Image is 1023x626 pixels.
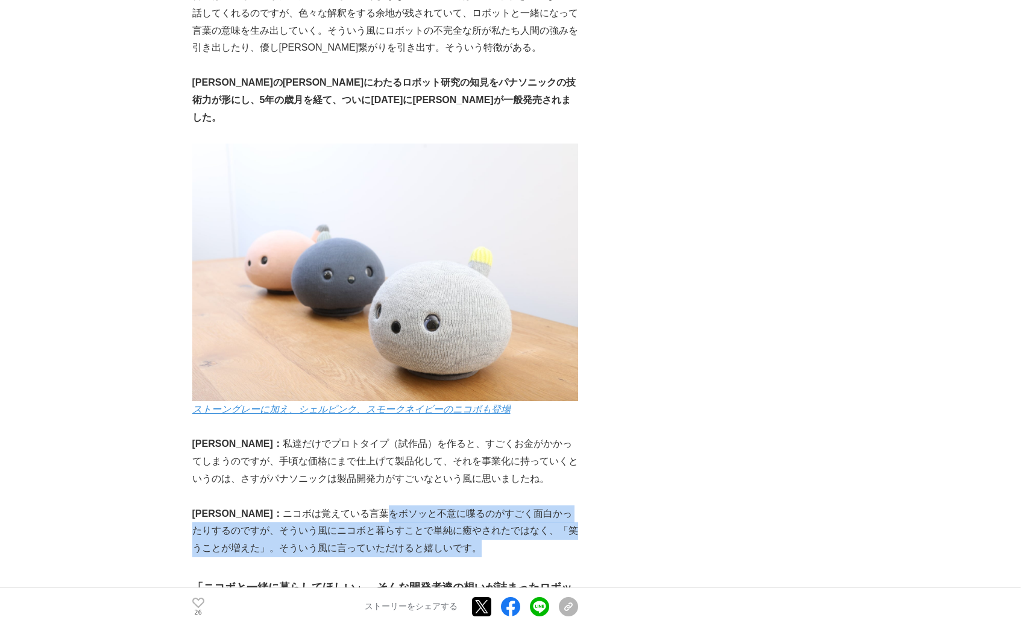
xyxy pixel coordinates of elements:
[192,77,576,122] strong: [PERSON_NAME]の[PERSON_NAME]にわたるロボット研究の知見をパナソニックの技術力が形にし、5年の歳月を経て、ついに[DATE]に[PERSON_NAME]が一般発売されました。
[365,602,458,613] p: ストーリーをシェアする
[192,144,578,401] img: thumbnail_9d8bba80-f209-11ed-8f4a-136460310c48.JPG
[192,438,283,449] strong: [PERSON_NAME]：
[192,610,204,616] p: 26
[192,404,511,414] a: ストーングレーに加え、シェルピンク、スモークネイビーのニコボも登場
[192,508,283,519] strong: [PERSON_NAME]：
[192,435,578,487] p: 私達だけでプロトタイプ（試作品）を作ると、すごくお金がかかってしまうのですが、手頃な価格にまで仕上げて製品化して、それを事業化に持っていくというのは、さすがパナソニックは製品開発力がすごいなとい...
[192,581,572,611] strong: 「ニコボと一緒に暮らしてほしい」。そんな開発者達の想いが詰まったロボットが、あなたの暮らしにも、ちょっとした笑顔をもたらします。
[192,505,578,557] p: ニコボは覚えている言葉をボソッと不意に喋るのがすごく面白かったりするのですが、そういう風にニコボと暮らすことで単純に癒やされたではなく、「笑うことが増えた」。そういう風に言っていただけると嬉しいです。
